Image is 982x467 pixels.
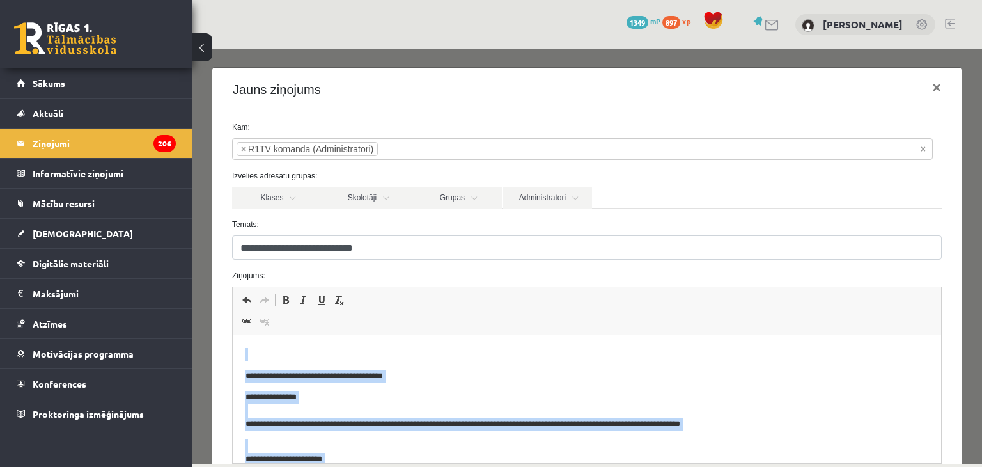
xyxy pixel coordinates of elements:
a: Вставить/Редактировать ссылку (Ctrl+K) [46,264,64,280]
span: [DEMOGRAPHIC_DATA] [33,228,133,239]
li: R1TV komanda (Administratori) [45,93,186,107]
legend: Ziņojumi [33,129,176,158]
a: Sākums [17,68,176,98]
a: Mācību resursi [17,189,176,218]
span: Atzīmes [33,318,67,329]
iframe: Визуальный текстовый редактор, wiswyg-editor-47433953057520-1760356384-155 [41,286,749,414]
a: 897 xp [662,16,697,26]
a: Atzīmes [17,309,176,338]
a: Aktuāli [17,99,176,128]
a: Убрать ссылку [64,264,82,280]
legend: Maksājumi [33,279,176,308]
i: 206 [153,135,176,152]
a: Отменить (Ctrl+Z) [46,242,64,259]
a: 1349 mP [627,16,660,26]
a: Полужирный (Ctrl+B) [85,242,103,259]
button: × [730,20,760,56]
span: mP [650,16,660,26]
span: 897 [662,16,680,29]
img: Artjoms Kuncevičs [802,19,814,32]
a: Курсив (Ctrl+I) [103,242,121,259]
h4: Jauns ziņojums [41,31,129,50]
a: Подчеркнутый (Ctrl+U) [121,242,139,259]
span: Digitālie materiāli [33,258,109,269]
label: Ziņojums: [31,221,760,232]
span: xp [682,16,690,26]
a: Повторить (Ctrl+Y) [64,242,82,259]
label: Kam: [31,72,760,84]
a: Konferences [17,369,176,399]
a: Administratori [311,138,400,159]
a: Maksājumi [17,279,176,308]
span: × [49,93,54,106]
a: [PERSON_NAME] [823,18,903,31]
a: Ziņojumi206 [17,129,176,158]
a: Skolotāji [130,138,220,159]
label: Temats: [31,170,760,181]
a: Rīgas 1. Tālmācības vidusskola [14,22,116,54]
span: Sākums [33,77,65,89]
label: Izvēlies adresātu grupas: [31,121,760,132]
a: Informatīvie ziņojumi [17,159,176,188]
a: [DEMOGRAPHIC_DATA] [17,219,176,248]
span: Konferences [33,378,86,390]
span: Noņemt visus vienumus [729,93,734,106]
legend: Informatīvie ziņojumi [33,159,176,188]
span: Mācību resursi [33,198,95,209]
a: Grupas [221,138,310,159]
a: Digitālie materiāli [17,249,176,278]
a: Motivācijas programma [17,339,176,368]
span: Aktuāli [33,107,63,119]
a: Proktoringa izmēģinājums [17,399,176,429]
a: Klases [40,138,130,159]
a: Убрать форматирование [139,242,157,259]
span: 1349 [627,16,648,29]
span: Proktoringa izmēģinājums [33,408,144,420]
span: Motivācijas programma [33,348,134,360]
